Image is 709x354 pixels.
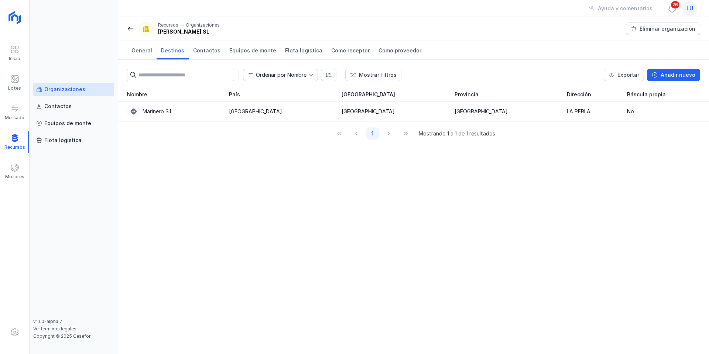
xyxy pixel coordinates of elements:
[627,108,634,115] div: No
[342,108,395,115] div: [GEOGRAPHIC_DATA]
[161,47,184,54] span: Destinos
[331,47,370,54] span: Como receptor
[366,127,379,140] button: Page 1
[44,103,72,110] div: Contactos
[661,71,695,79] div: Añadir nuevo
[598,5,653,12] div: Ayuda y comentarios
[374,41,426,59] a: Como proveedor
[131,47,152,54] span: General
[229,47,276,54] span: Equipos de monte
[640,25,695,32] div: Eliminar organización
[143,108,172,115] div: Marinero S.L
[626,23,700,35] button: Eliminar organización
[455,108,508,115] div: [GEOGRAPHIC_DATA]
[225,41,281,59] a: Equipos de monte
[5,115,24,121] div: Mercado
[455,91,479,98] span: Provincia
[670,0,680,9] span: 26
[604,69,644,81] button: Exportar
[44,86,85,93] div: Organizaciones
[567,91,591,98] span: Dirección
[243,69,309,81] span: Nombre
[33,134,114,147] a: Flota logística
[419,130,495,137] span: Mostrando 1 a 1 de 1 resultados
[584,2,657,15] button: Ayuda y comentarios
[193,47,220,54] span: Contactos
[6,8,24,27] img: logoRight.svg
[617,71,639,79] div: Exportar
[686,5,693,12] span: lu
[5,174,24,180] div: Motores
[158,22,178,28] div: Recursos
[33,333,114,339] div: Copyright © 2025 Cesefor
[281,41,327,59] a: Flota logística
[8,85,21,91] div: Lotes
[229,91,240,98] span: País
[44,120,91,127] div: Equipos de monte
[342,91,395,98] span: [GEOGRAPHIC_DATA]
[647,69,700,81] button: Añadir nuevo
[33,83,114,96] a: Organizaciones
[33,319,114,324] div: v1.1.0-alpha.7
[33,100,114,113] a: Contactos
[567,108,590,115] div: LA PERLA
[345,69,401,81] button: Mostrar filtros
[359,71,397,79] div: Mostrar filtros
[379,47,421,54] span: Como proveedor
[327,41,374,59] a: Como receptor
[158,28,220,35] div: [PERSON_NAME] SL
[256,72,306,78] div: Ordenar por Nombre
[9,56,20,62] div: Inicio
[127,91,147,98] span: Nombre
[44,137,82,144] div: Flota logística
[127,41,157,59] a: General
[33,326,76,331] a: Ver términos legales
[627,91,666,98] span: Báscula propia
[33,117,114,130] a: Equipos de monte
[189,41,225,59] a: Contactos
[186,22,220,28] div: Organizaciones
[157,41,189,59] a: Destinos
[285,47,322,54] span: Flota logística
[229,108,282,115] div: [GEOGRAPHIC_DATA]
